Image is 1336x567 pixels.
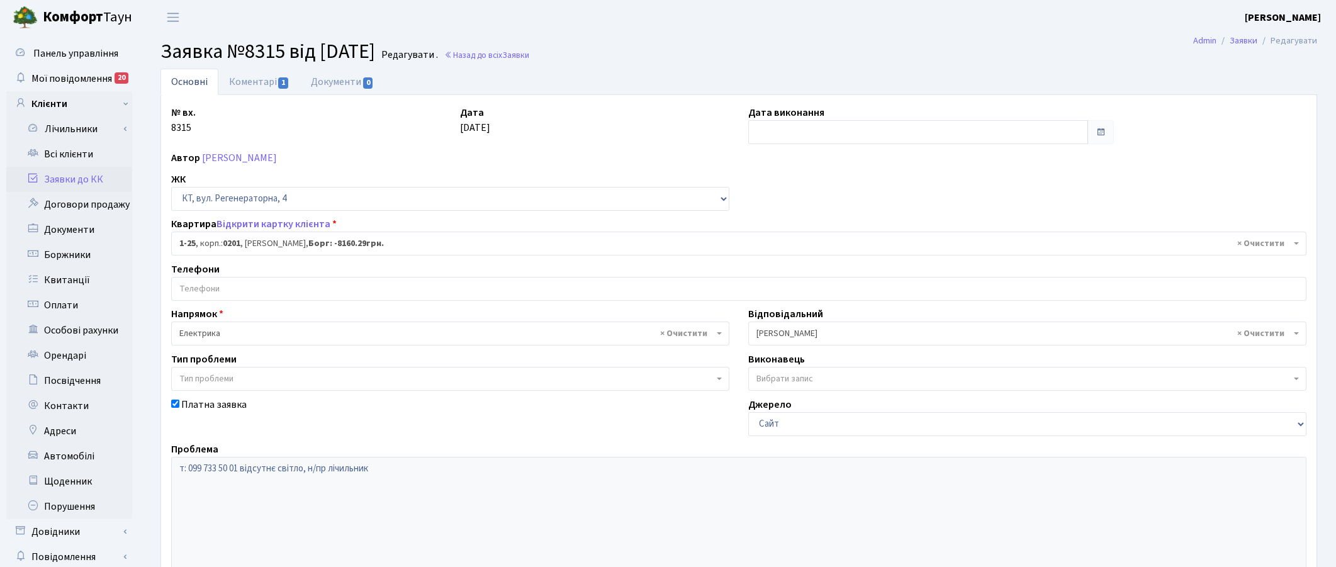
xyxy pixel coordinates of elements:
[6,267,132,293] a: Квитанції
[6,393,132,418] a: Контакти
[157,7,189,28] button: Переключити навігацію
[6,66,132,91] a: Мої повідомлення20
[363,77,373,89] span: 0
[1237,327,1284,340] span: Видалити всі елементи
[1257,34,1317,48] li: Редагувати
[6,418,132,444] a: Адреси
[1193,34,1216,47] a: Admin
[179,237,196,250] b: 1-25
[379,49,438,61] small: Редагувати .
[115,72,128,84] div: 20
[172,278,1306,300] input: Телефони
[171,172,186,187] label: ЖК
[171,150,200,166] label: Автор
[43,7,103,27] b: Комфорт
[6,444,132,469] a: Автомобілі
[6,494,132,519] a: Порушення
[171,306,223,322] label: Напрямок
[748,352,805,367] label: Виконавець
[748,105,824,120] label: Дата виконання
[1245,10,1321,25] a: [PERSON_NAME]
[502,49,529,61] span: Заявки
[216,217,330,231] a: Відкрити картку клієнта
[444,49,529,61] a: Назад до всіхЗаявки
[6,469,132,494] a: Щоденник
[6,343,132,368] a: Орендарі
[278,77,288,89] span: 1
[460,105,484,120] label: Дата
[300,69,385,95] a: Документи
[162,105,451,144] div: 8315
[179,373,233,385] span: Тип проблеми
[6,242,132,267] a: Боржники
[660,327,707,340] span: Видалити всі елементи
[33,47,118,60] span: Панель управління
[6,167,132,192] a: Заявки до КК
[160,37,375,66] span: Заявка №8315 від [DATE]
[179,327,714,340] span: Електрика
[171,105,196,120] label: № вх.
[13,5,38,30] img: logo.png
[756,373,813,385] span: Вибрати запис
[6,192,132,217] a: Договори продажу
[1230,34,1257,47] a: Заявки
[171,322,729,345] span: Електрика
[6,41,132,66] a: Панель управління
[171,352,237,367] label: Тип проблеми
[1245,11,1321,25] b: [PERSON_NAME]
[218,69,300,95] a: Коментарі
[6,142,132,167] a: Всі клієнти
[202,151,277,165] a: [PERSON_NAME]
[451,105,739,144] div: [DATE]
[31,72,112,86] span: Мої повідомлення
[171,262,220,277] label: Телефони
[748,306,823,322] label: Відповідальний
[181,397,247,412] label: Платна заявка
[223,237,240,250] b: 0201
[171,442,218,457] label: Проблема
[308,237,384,250] b: Борг: -8160.29грн.
[6,293,132,318] a: Оплати
[756,327,1291,340] span: Корчун А. А.
[6,217,132,242] a: Документи
[1237,237,1284,250] span: Видалити всі елементи
[1174,28,1336,54] nav: breadcrumb
[748,322,1306,345] span: Корчун А. А.
[6,519,132,544] a: Довідники
[160,69,218,95] a: Основні
[6,318,132,343] a: Особові рахунки
[179,237,1291,250] span: <b>1-25</b>, корп.: <b>0201</b>, Ліснича Ірина Михайлівна, <b>Борг: -8160.29грн.</b>
[171,232,1306,255] span: <b>1-25</b>, корп.: <b>0201</b>, Ліснича Ірина Михайлівна, <b>Борг: -8160.29грн.</b>
[6,91,132,116] a: Клієнти
[748,397,792,412] label: Джерело
[171,216,337,232] label: Квартира
[14,116,132,142] a: Лічильники
[43,7,132,28] span: Таун
[6,368,132,393] a: Посвідчення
